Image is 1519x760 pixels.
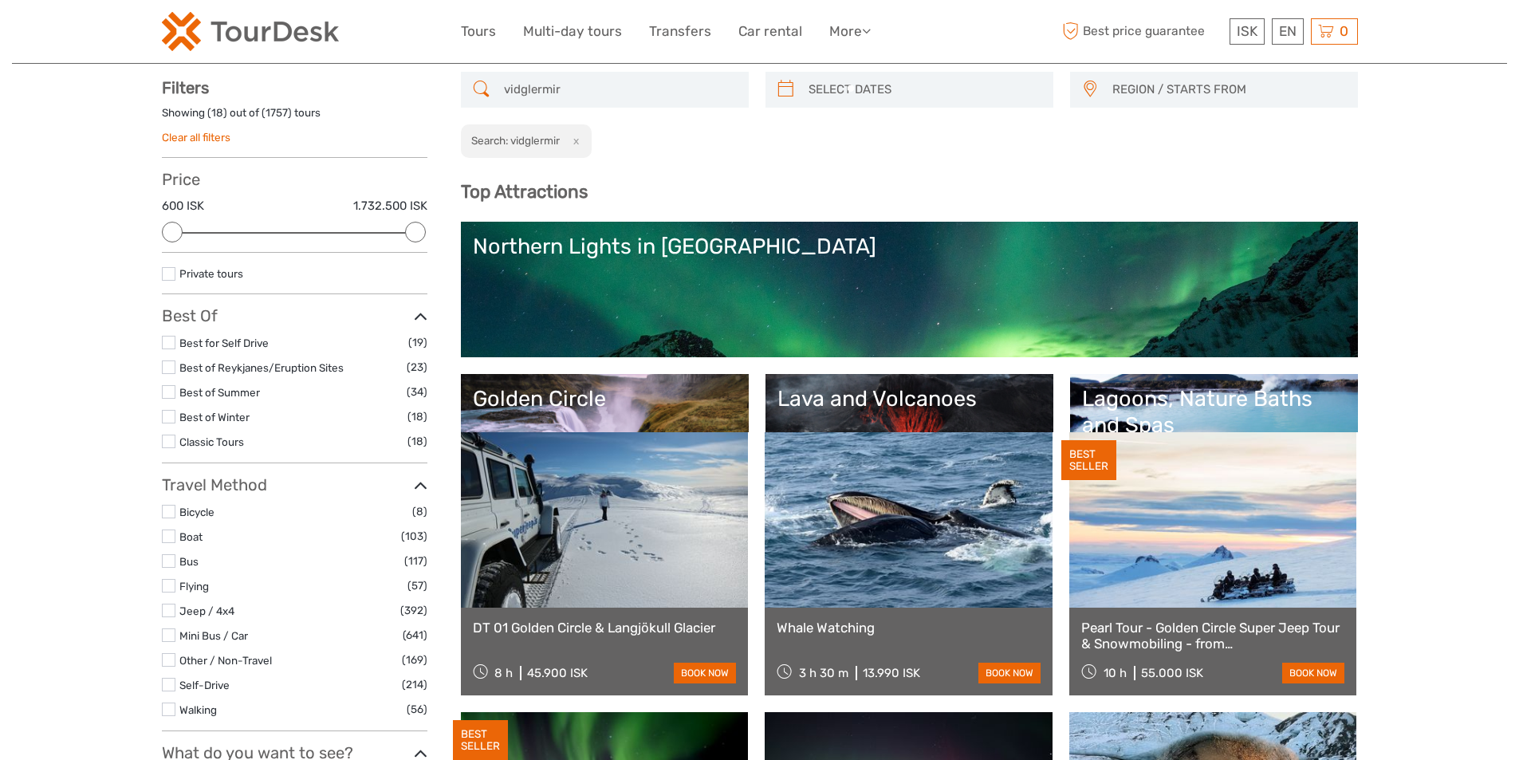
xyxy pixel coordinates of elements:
label: 600 ISK [162,198,204,215]
a: Whale Watching [777,620,1041,636]
h2: Search: vidglermir [471,134,560,147]
span: (18) [407,432,427,451]
div: Lava and Volcanoes [777,386,1041,412]
b: Top Attractions [461,181,588,203]
span: (19) [408,333,427,352]
a: Lagoons, Nature Baths and Spas [1082,386,1346,498]
strong: Filters [162,78,209,97]
span: 10 h [1104,666,1127,680]
a: DT 01 Golden Circle & Langjökull Glacier [473,620,737,636]
a: Best of Summer [179,386,260,399]
span: (57) [407,577,427,595]
span: (103) [401,527,427,545]
a: Golden Circle [473,386,737,498]
a: Tours [461,20,496,43]
a: Transfers [649,20,711,43]
a: Boat [179,530,203,543]
a: Self-Drive [179,679,230,691]
span: (34) [407,383,427,401]
span: (641) [403,626,427,644]
a: Pearl Tour - Golden Circle Super Jeep Tour & Snowmobiling - from [GEOGRAPHIC_DATA] [1081,620,1345,652]
a: book now [1282,663,1344,683]
label: 1.732.500 ISK [353,198,427,215]
span: (169) [402,651,427,669]
div: BEST SELLER [1061,440,1116,480]
label: 18 [211,105,223,120]
span: (18) [407,408,427,426]
div: EN [1272,18,1304,45]
button: REGION / STARTS FROM [1105,77,1350,103]
input: SEARCH [498,76,741,104]
div: Golden Circle [473,386,737,412]
div: Lagoons, Nature Baths and Spas [1082,386,1346,438]
a: Best of Reykjanes/Eruption Sites [179,361,344,374]
a: Walking [179,703,217,716]
input: SELECT DATES [802,76,1045,104]
a: Northern Lights in [GEOGRAPHIC_DATA] [473,234,1346,345]
label: 1757 [266,105,288,120]
a: book now [674,663,736,683]
a: Multi-day tours [523,20,622,43]
span: 8 h [494,666,513,680]
span: 0 [1337,23,1351,39]
h3: Price [162,170,427,189]
div: 55.000 ISK [1141,666,1203,680]
p: We're away right now. Please check back later! [22,28,180,41]
h3: Best Of [162,306,427,325]
a: More [829,20,871,43]
h3: Travel Method [162,475,427,494]
span: (392) [400,601,427,620]
a: Bus [179,555,199,568]
button: x [562,132,584,149]
a: Classic Tours [179,435,244,448]
a: Lava and Volcanoes [777,386,1041,498]
span: Best price guarantee [1059,18,1226,45]
span: 3 h 30 m [799,666,848,680]
a: Best of Winter [179,411,250,423]
a: Car rental [738,20,802,43]
a: Other / Non-Travel [179,654,272,667]
div: 45.900 ISK [527,666,588,680]
span: (23) [407,358,427,376]
span: (214) [402,675,427,694]
div: Northern Lights in [GEOGRAPHIC_DATA] [473,234,1346,259]
a: Best for Self Drive [179,337,269,349]
button: Open LiveChat chat widget [183,25,203,44]
div: BEST SELLER [453,720,508,760]
span: (56) [407,700,427,719]
a: Clear all filters [162,131,230,144]
a: Bicycle [179,506,214,518]
a: Mini Bus / Car [179,629,248,642]
a: Jeep / 4x4 [179,604,234,617]
a: Flying [179,580,209,593]
span: (117) [404,552,427,570]
a: book now [978,663,1041,683]
span: ISK [1237,23,1257,39]
a: Private tours [179,267,243,280]
div: Showing ( ) out of ( ) tours [162,105,427,130]
img: 120-15d4194f-c635-41b9-a512-a3cb382bfb57_logo_small.png [162,12,339,51]
div: 13.990 ISK [863,666,920,680]
span: (8) [412,502,427,521]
